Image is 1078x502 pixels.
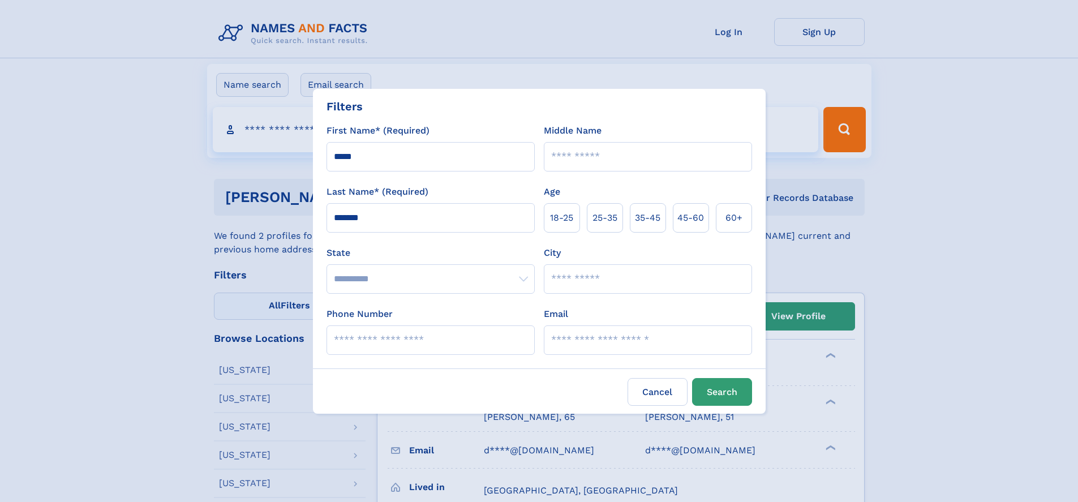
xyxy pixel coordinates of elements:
[635,211,660,225] span: 35‑45
[628,378,688,406] label: Cancel
[327,185,428,199] label: Last Name* (Required)
[544,307,568,321] label: Email
[327,98,363,115] div: Filters
[544,185,560,199] label: Age
[592,211,617,225] span: 25‑35
[677,211,704,225] span: 45‑60
[544,124,602,138] label: Middle Name
[544,246,561,260] label: City
[692,378,752,406] button: Search
[327,124,430,138] label: First Name* (Required)
[327,246,535,260] label: State
[550,211,573,225] span: 18‑25
[725,211,742,225] span: 60+
[327,307,393,321] label: Phone Number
